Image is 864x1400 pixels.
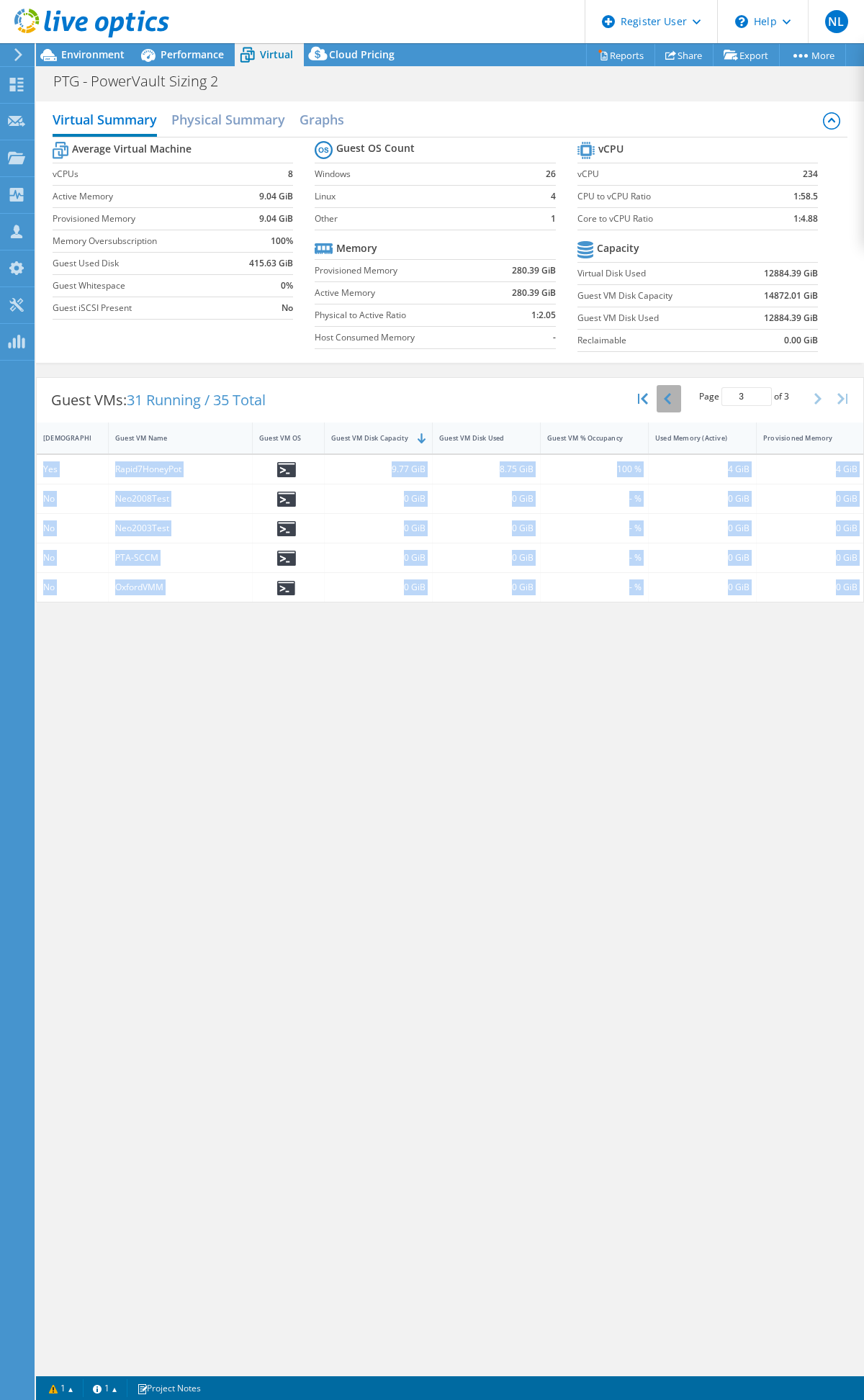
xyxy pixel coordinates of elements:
div: 0 GiB [763,520,858,536]
div: Yes [43,461,102,477]
div: - % [547,520,642,536]
b: 4 [551,189,556,204]
div: Used Memory (Active) [655,433,732,443]
label: Reclaimable [577,333,735,348]
div: 0 GiB [655,491,750,507]
div: No [43,520,102,536]
b: 12884.39 GiB [764,311,818,325]
b: 100% [271,234,293,248]
div: 0 GiB [439,491,534,507]
a: 1 [83,1379,127,1397]
b: 0.00 GiB [784,333,818,348]
label: Virtual Disk Used [577,266,735,281]
input: jump to page [721,387,772,406]
h2: Virtual Summary [53,105,157,137]
div: Guest VM OS [259,433,300,443]
label: Other [315,212,534,226]
label: Guest VM Disk Used [577,311,735,325]
b: 1:4.88 [793,212,818,226]
div: Guest VM Disk Capacity [331,433,408,443]
div: No [43,579,102,595]
h2: Physical Summary [171,105,285,134]
a: Project Notes [127,1379,211,1397]
div: - % [547,491,642,507]
div: 0 GiB [439,520,534,536]
div: 4 GiB [655,461,750,477]
span: 31 Running / 35 Total [127,390,266,410]
b: Guest OS Count [336,141,415,155]
div: 0 GiB [763,579,858,595]
label: vCPUs [53,167,235,181]
span: Performance [161,48,224,61]
div: 8.75 GiB [439,461,534,477]
div: 0 GiB [763,491,858,507]
span: NL [825,10,848,33]
label: Provisioned Memory [315,263,485,278]
b: 8 [288,167,293,181]
label: Provisioned Memory [53,212,235,226]
div: Guest VM Name [115,433,228,443]
div: OxfordVMM [115,579,246,595]
div: 4 GiB [763,461,858,477]
b: Memory [336,241,377,256]
label: Memory Oversubscription [53,234,235,248]
b: Average Virtual Machine [72,142,192,156]
b: 14872.01 GiB [764,289,818,303]
a: 1 [39,1379,84,1397]
b: 1:58.5 [793,189,818,204]
div: 0 GiB [655,520,750,536]
div: 100 % [547,461,642,477]
label: vCPU [577,167,763,181]
a: More [779,44,846,66]
span: 3 [784,390,789,402]
b: 0% [281,279,293,293]
b: 1:2.05 [531,308,556,322]
label: Windows [315,167,534,181]
h1: PTG - PowerVault Sizing 2 [47,73,240,89]
div: Rapid7HoneyPot [115,461,246,477]
b: Capacity [597,241,639,256]
b: 9.04 GiB [259,189,293,204]
label: Active Memory [53,189,235,204]
div: Neo2003Test [115,520,246,536]
div: 0 GiB [331,579,426,595]
span: Virtual [260,48,293,61]
label: Guest VM Disk Capacity [577,289,735,303]
b: 12884.39 GiB [764,266,818,281]
label: Guest Whitespace [53,279,235,293]
div: No [43,550,102,566]
label: Host Consumed Memory [315,330,485,345]
div: Guest VM Disk Used [439,433,516,443]
h2: Graphs [300,105,344,134]
a: Reports [586,44,655,66]
label: Guest iSCSI Present [53,301,235,315]
b: 234 [803,167,818,181]
div: 0 GiB [763,550,858,566]
b: - [553,330,556,345]
div: 0 GiB [331,520,426,536]
div: 0 GiB [439,550,534,566]
a: Export [713,44,780,66]
div: Guest VM % Occupancy [547,433,624,443]
div: 0 GiB [331,550,426,566]
div: 0 GiB [655,579,750,595]
div: - % [547,550,642,566]
label: Guest Used Disk [53,256,235,271]
b: 1 [551,212,556,226]
div: Neo2008Test [115,491,246,507]
b: 415.63 GiB [249,256,293,271]
div: Guest VMs: [37,378,280,423]
div: No [43,491,102,507]
div: Provisioned Memory [763,433,840,443]
b: vCPU [598,142,624,156]
label: Active Memory [315,286,485,300]
div: - % [547,579,642,595]
b: 280.39 GiB [512,263,556,278]
label: Physical to Active Ratio [315,308,485,322]
div: PTA-SCCM [115,550,246,566]
label: Core to vCPU Ratio [577,212,763,226]
div: 0 GiB [331,491,426,507]
div: 0 GiB [439,579,534,595]
div: 9.77 GiB [331,461,426,477]
span: Environment [61,48,125,61]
